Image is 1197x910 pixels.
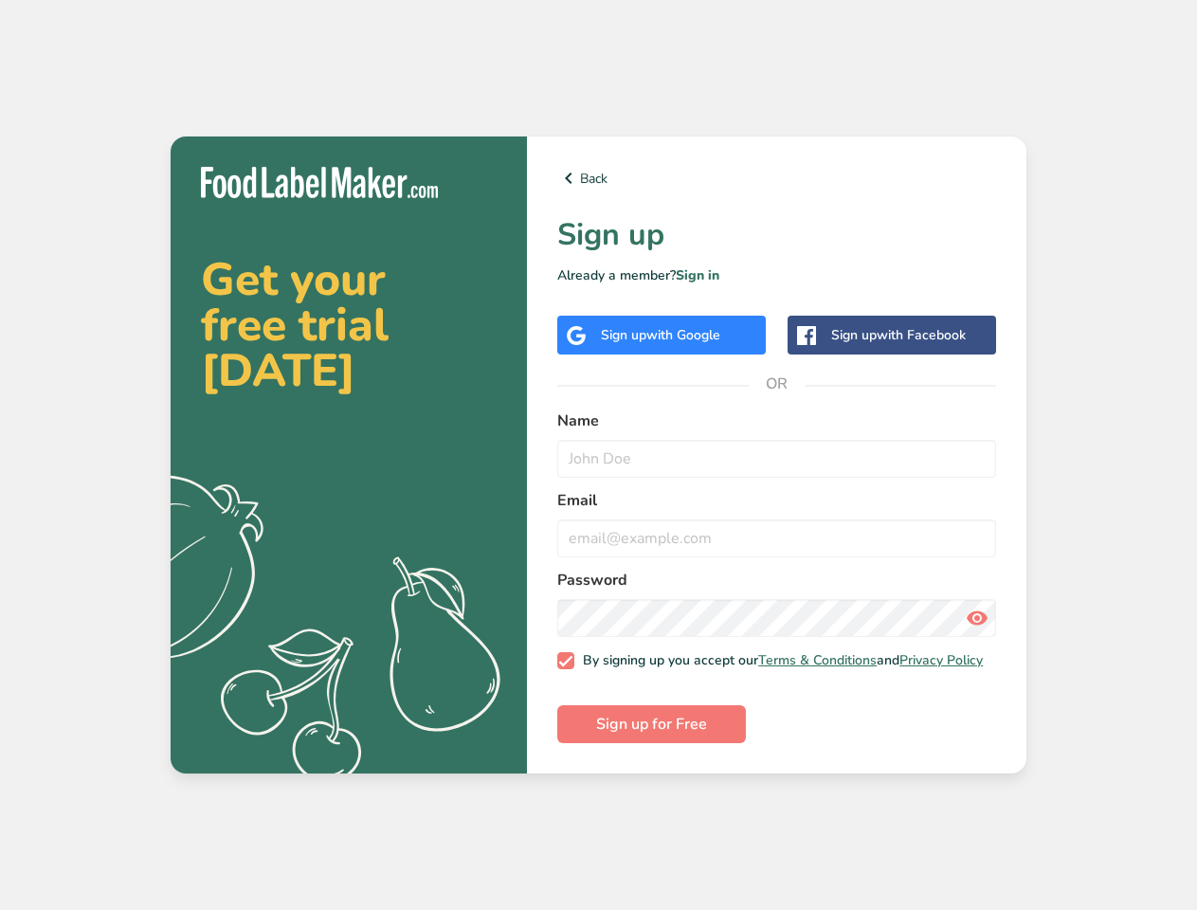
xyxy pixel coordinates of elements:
[557,409,996,432] label: Name
[596,713,707,736] span: Sign up for Free
[557,265,996,285] p: Already a member?
[201,167,438,198] img: Food Label Maker
[557,489,996,512] label: Email
[646,326,720,344] span: with Google
[877,326,966,344] span: with Facebook
[201,257,497,393] h2: Get your free trial [DATE]
[557,440,996,478] input: John Doe
[899,651,983,669] a: Privacy Policy
[557,212,996,258] h1: Sign up
[831,325,966,345] div: Sign up
[557,167,996,190] a: Back
[557,569,996,591] label: Password
[601,325,720,345] div: Sign up
[749,355,806,412] span: OR
[758,651,877,669] a: Terms & Conditions
[557,705,746,743] button: Sign up for Free
[574,652,984,669] span: By signing up you accept our and
[557,519,996,557] input: email@example.com
[676,266,719,284] a: Sign in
